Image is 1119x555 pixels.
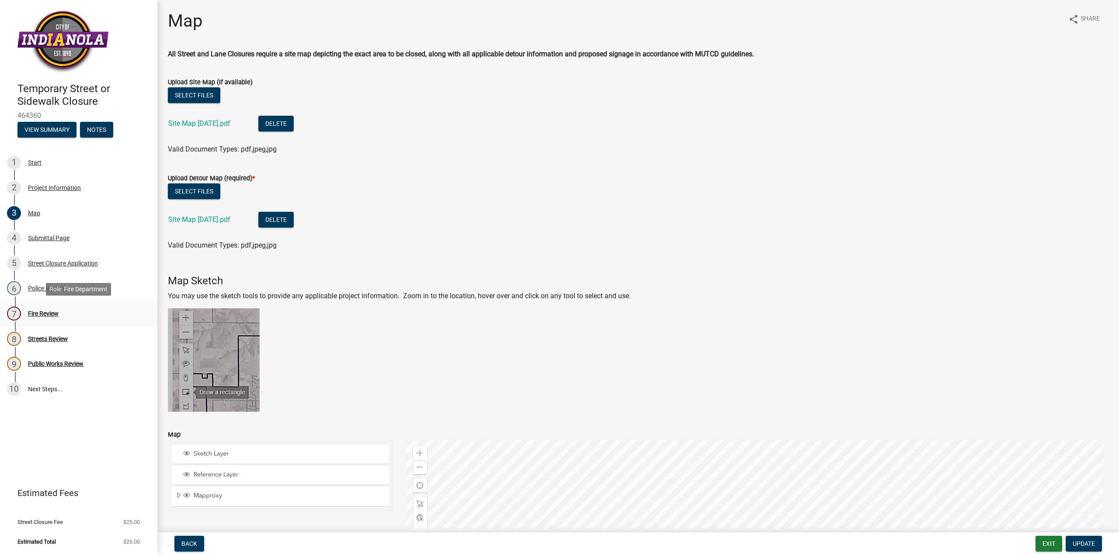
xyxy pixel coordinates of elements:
span: $25.00 [123,519,140,525]
span: Update [1073,540,1095,547]
div: Police Review [28,285,65,291]
span: Estimated Total [17,539,56,545]
li: Reference Layer [172,465,389,485]
span: $25.00 [123,539,140,545]
div: Zoom in [413,446,427,460]
i: share [1068,14,1079,24]
div: 9 [7,357,21,371]
div: Street Closure Application [28,260,98,266]
span: Mapproxy [191,492,386,500]
img: Map_popup_capture_12769ea3-a76a-41ac-b16f-2f5b40bd21e0.JPG [168,308,260,412]
span: Street Closure Fee [17,519,63,525]
wm-modal-confirm: Delete Document [258,216,294,224]
div: 10 [7,382,21,396]
label: Map [168,432,181,438]
a: Estimated Fees [7,484,143,502]
div: Mapproxy [182,492,386,500]
h4: Temporary Street or Sidewalk Closure [17,83,150,108]
div: 8 [7,332,21,346]
div: 5 [7,256,21,270]
strong: All Street and Lane Closures require a site map depicting the exact area to be closed, along with... [168,50,754,58]
div: Public Works Review [28,361,83,367]
wm-modal-confirm: Delete Document [258,120,294,128]
div: Sketch Layer [182,450,386,458]
h4: Map Sketch [168,275,1109,287]
button: View Summary [17,122,76,138]
button: Delete [258,116,294,131]
button: Select files [168,183,220,199]
div: 3 [7,206,21,220]
div: Start [28,159,42,165]
span: Reference Layer [191,471,386,479]
button: Delete [258,212,294,228]
p: You may use the sketch tools to provide any applicable project information. Zoom in to the locati... [168,291,1109,301]
button: Select files [168,87,220,103]
div: 1 [7,155,21,169]
h1: Map [168,10,202,31]
div: Zoom out [413,460,427,474]
div: Streets Review [28,336,68,342]
span: Valid Document Types: pdf,jpeg,jpg [168,145,277,153]
div: Fire Review [28,310,59,317]
span: Share [1081,14,1100,24]
span: Back [181,540,197,547]
li: Sketch Layer [172,445,389,464]
span: Expand [175,492,182,501]
button: Update [1066,536,1102,552]
div: Project Information [28,185,81,191]
div: Find my location [413,479,427,493]
span: Valid Document Types: pdf,jpeg,jpg [168,241,277,249]
button: Exit [1036,536,1062,552]
a: Site Map [DATE].pdf [168,119,230,128]
div: 2 [7,181,21,195]
li: Mapproxy [172,486,389,507]
div: Role: Fire Department [46,283,111,296]
button: shareShare [1061,10,1107,28]
wm-modal-confirm: Notes [80,127,113,134]
wm-modal-confirm: Summary [17,127,76,134]
img: City of Indianola, Iowa [17,9,108,73]
div: 6 [7,281,21,295]
div: Reference Layer [182,471,386,479]
label: Upload Site Map (If available) [168,79,253,86]
a: Site Map [DATE].pdf [168,215,230,224]
ul: Layer List [171,442,390,509]
span: 464360 [17,111,140,120]
span: Sketch Layer [191,450,386,458]
div: Map [28,210,40,216]
div: 7 [7,307,21,321]
button: Notes [80,122,113,138]
div: 4 [7,231,21,245]
div: Submittal Page [28,235,70,241]
button: Back [174,536,204,552]
label: Upload Detour Map (required) [168,176,255,182]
